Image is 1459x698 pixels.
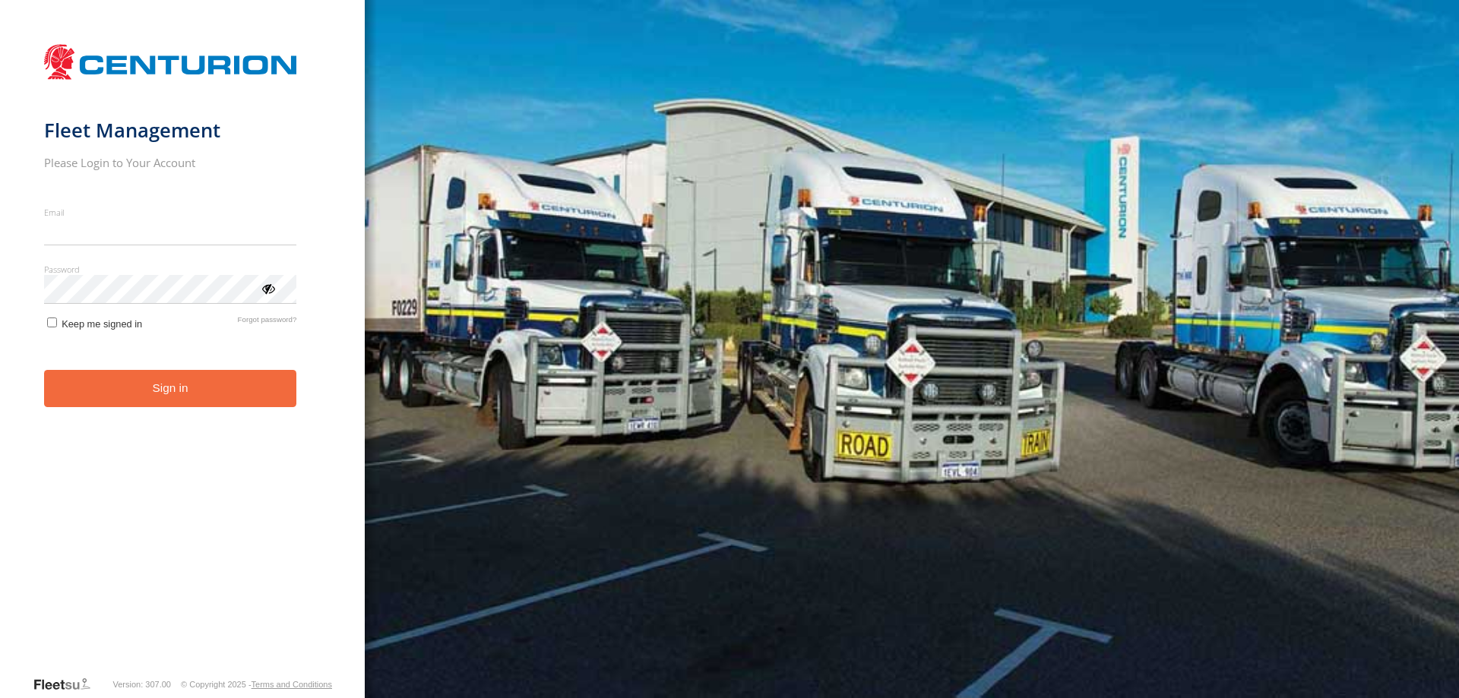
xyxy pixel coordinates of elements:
a: Forgot password? [238,315,297,330]
span: Keep me signed in [62,318,142,330]
form: main [44,36,321,675]
h1: Fleet Management [44,118,297,143]
div: © Copyright 2025 - [181,680,332,689]
label: Email [44,207,297,218]
h2: Please Login to Your Account [44,155,297,170]
a: Visit our Website [33,677,103,692]
img: Centurion Transport [44,43,297,81]
button: Sign in [44,370,297,407]
a: Terms and Conditions [252,680,332,689]
div: Version: 307.00 [113,680,171,689]
input: Keep me signed in [47,317,57,327]
div: ViewPassword [260,280,275,295]
label: Password [44,264,297,275]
